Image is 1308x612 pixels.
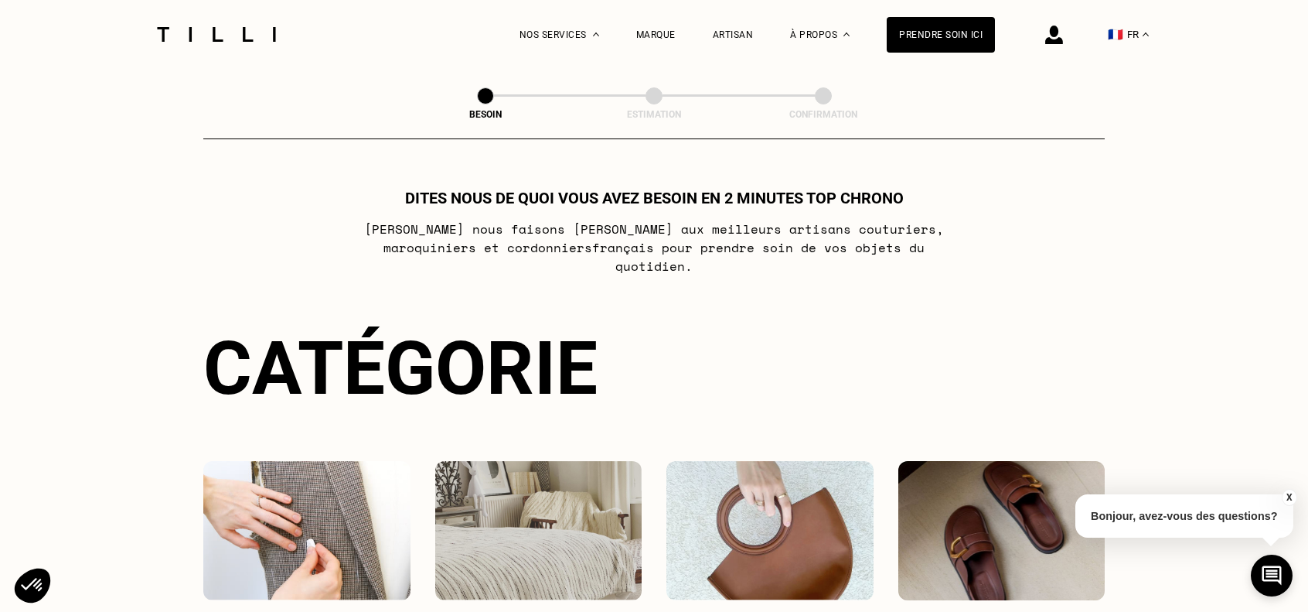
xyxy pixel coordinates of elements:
[1281,489,1296,506] button: X
[348,220,961,275] p: [PERSON_NAME] nous faisons [PERSON_NAME] aux meilleurs artisans couturiers , maroquiniers et cord...
[593,32,599,36] img: Menu déroulant
[203,461,410,600] img: Vêtements
[577,109,731,120] div: Estimation
[1075,494,1293,538] p: Bonjour, avez-vous des questions?
[1108,27,1123,42] span: 🇫🇷
[843,32,850,36] img: Menu déroulant à propos
[887,17,995,53] a: Prendre soin ici
[1143,32,1149,36] img: menu déroulant
[636,29,676,40] a: Marque
[1045,26,1063,44] img: icône connexion
[405,189,904,207] h1: Dites nous de quoi vous avez besoin en 2 minutes top chrono
[408,109,563,120] div: Besoin
[203,325,1105,412] div: Catégorie
[898,461,1105,600] img: Chaussures
[435,461,642,600] img: Intérieur
[746,109,901,120] div: Confirmation
[666,461,874,600] img: Accessoires
[152,27,281,42] img: Logo du service de couturière Tilli
[713,29,754,40] a: Artisan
